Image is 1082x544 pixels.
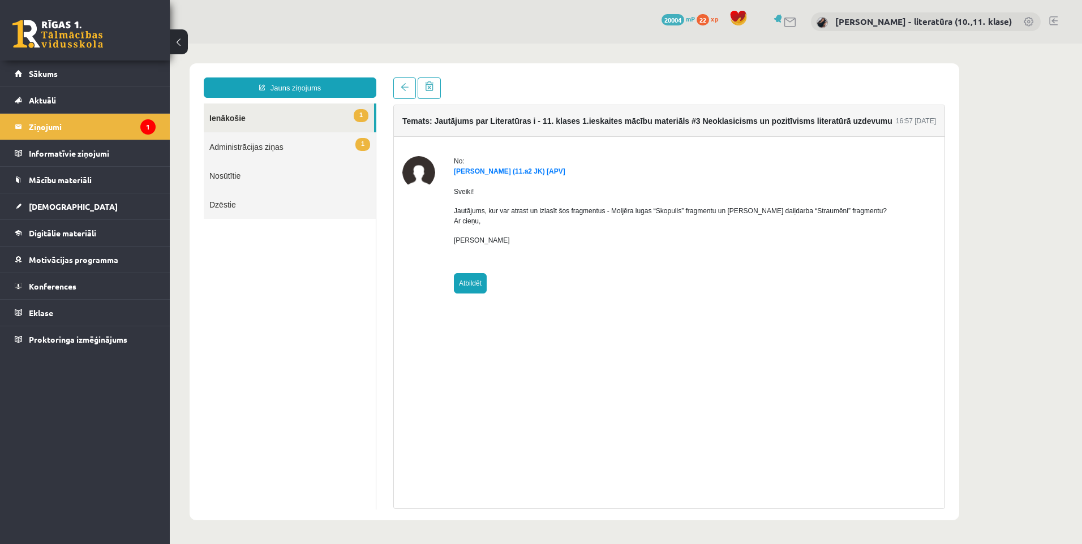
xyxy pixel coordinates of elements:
span: Digitālie materiāli [29,228,96,238]
a: 1Ienākošie [34,60,204,89]
span: mP [686,14,695,23]
span: 1 [186,94,200,107]
a: Proktoringa izmēģinājums [15,326,156,352]
span: Proktoringa izmēģinājums [29,334,127,344]
p: Sveiki! [284,143,717,153]
span: 20004 [662,14,684,25]
a: Konferences [15,273,156,299]
a: Ziņojumi1 [15,114,156,140]
span: Sākums [29,68,58,79]
a: Nosūtītie [34,118,206,146]
a: Motivācijas programma [15,247,156,273]
p: [PERSON_NAME] [284,192,717,202]
span: Eklase [29,308,53,318]
a: Dzēstie [34,146,206,175]
a: Aktuāli [15,87,156,113]
a: [DEMOGRAPHIC_DATA] [15,193,156,219]
div: No: [284,113,717,123]
span: Konferences [29,281,76,291]
a: Sākums [15,61,156,87]
span: 1 [184,66,199,79]
span: [DEMOGRAPHIC_DATA] [29,201,118,211]
p: Jautājums, kur var atrast un izlasīt šos fragmentus - Moljēra lugas “Skopulis” fragmentu un [PERS... [284,162,717,183]
a: Mācību materiāli [15,167,156,193]
span: 22 [697,14,709,25]
span: Mācību materiāli [29,175,92,185]
a: 22 xp [697,14,724,23]
a: Atbildēt [284,230,317,250]
a: [PERSON_NAME] - literatūra (10.,11. klase) [835,16,1012,27]
img: Samanta Balode - literatūra (10.,11. klase) [817,17,828,28]
a: Digitālie materiāli [15,220,156,246]
div: 16:57 [DATE] [726,72,766,83]
a: Eklase [15,300,156,326]
i: 1 [140,119,156,135]
a: Informatīvie ziņojumi [15,140,156,166]
a: Jauns ziņojums [34,34,207,54]
a: [PERSON_NAME] (11.a2 JK) [APV] [284,124,396,132]
h4: Temats: Jautājums par Literatūras i - 11. klases 1.ieskaites mācību materiāls #3 Neoklasicisms un... [233,73,723,82]
a: Rīgas 1. Tālmācības vidusskola [12,20,103,48]
legend: Ziņojumi [29,114,156,140]
span: Motivācijas programma [29,254,118,265]
img: Marija Marta Lovniece [233,113,265,145]
span: Aktuāli [29,95,56,105]
a: 20004 mP [662,14,695,23]
a: 1Administrācijas ziņas [34,89,206,118]
legend: Informatīvie ziņojumi [29,140,156,166]
span: xp [711,14,718,23]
